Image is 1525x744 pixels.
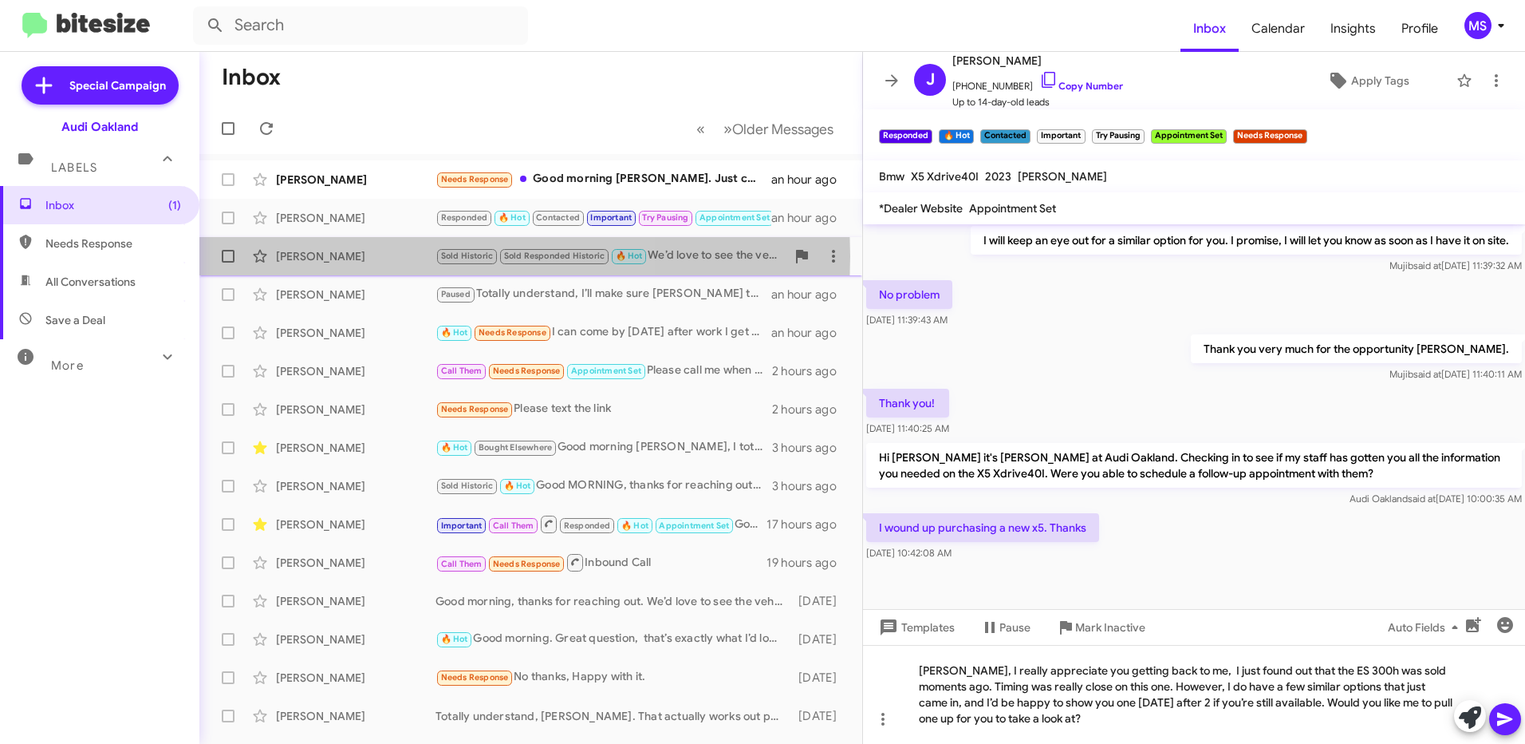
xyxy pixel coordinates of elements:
a: Special Campaign [22,66,179,105]
div: [PERSON_NAME] [276,555,435,571]
span: 🔥 Hot [504,481,531,491]
span: More [51,358,84,373]
span: Apply Tags [1351,66,1409,95]
span: Needs Response [45,235,181,251]
span: Inbox [45,197,181,213]
div: [PERSON_NAME] [276,210,435,226]
div: [PERSON_NAME] [276,670,435,686]
span: Bmw [879,169,904,184]
a: Profile [1389,6,1451,52]
div: [PERSON_NAME] [276,440,435,456]
span: Mujib [DATE] 11:40:11 AM [1389,368,1522,380]
button: Next [714,113,843,145]
span: said at [1413,368,1441,380]
span: Appointment Set [571,366,641,376]
span: said at [1408,493,1436,505]
div: an hour ago [771,287,849,303]
div: [PERSON_NAME] [276,402,435,418]
p: Thank you very much for the opportunity [PERSON_NAME]. [1191,334,1522,363]
div: [PERSON_NAME], I really appreciate you getting back to me, I just found out that the ES 300h was ... [863,645,1525,744]
button: Mark Inactive [1043,613,1158,642]
span: Mark Inactive [1075,613,1145,642]
span: Auto Fields [1388,613,1464,642]
div: an hour ago [771,210,849,226]
button: Previous [687,113,715,145]
span: Pause [999,613,1030,642]
span: » [723,119,732,139]
div: 3 hours ago [772,440,849,456]
span: (1) [168,197,181,213]
button: Apply Tags [1287,66,1448,95]
span: Sold Responded Historic [504,251,605,261]
div: Audi Oakland [61,119,138,135]
span: Needs Response [441,404,509,414]
div: I wound up purchasing a new x5. Thanks [435,208,771,227]
span: Special Campaign [69,77,166,93]
div: [PERSON_NAME] [276,631,435,647]
h1: Inbox [222,65,281,90]
div: 17 hours ago [766,516,849,532]
div: 2 hours ago [772,363,849,379]
p: I will keep an eye out for a similar option for you. I promise, I will let you know as soon as I ... [971,226,1522,255]
input: Search [193,6,528,45]
div: [PERSON_NAME] [276,708,435,724]
a: Calendar [1239,6,1318,52]
span: Paused [441,289,471,299]
div: [PERSON_NAME] [276,325,435,341]
span: [DATE] 10:42:08 AM [866,547,952,559]
span: All Conversations [45,274,136,290]
span: Important [441,520,483,531]
div: Totally understand, [PERSON_NAME]. That actually works out perfectly, most of our customers who a... [435,708,791,724]
span: Needs Response [441,672,509,683]
span: Older Messages [732,121,833,138]
span: Appointment Set [969,201,1056,216]
span: Mujib [DATE] 11:39:32 AM [1389,259,1522,271]
span: « [696,119,705,139]
a: Inbox [1180,6,1239,52]
span: 🔥 Hot [441,327,468,338]
div: [PERSON_NAME] [276,248,435,264]
div: Please call me when you get a chance we are ready [435,362,772,380]
button: Pause [967,613,1043,642]
p: Thank you! [866,389,949,418]
a: Copy Number [1039,80,1123,92]
span: X5 Xdrive40I [911,169,979,184]
span: Sold Historic [441,251,494,261]
span: Call Them [441,559,483,569]
p: Hi [PERSON_NAME] it's [PERSON_NAME] at Audi Oakland. Checking in to see if my staff has gotten yo... [866,443,1522,488]
span: *Dealer Website [879,201,963,216]
span: Audi Oakland [DATE] 10:00:35 AM [1350,493,1522,505]
small: 🔥 Hot [939,129,973,144]
a: Insights [1318,6,1389,52]
span: Call Them [493,520,534,531]
div: [PERSON_NAME] [276,363,435,379]
div: [DATE] [791,670,849,686]
span: [PERSON_NAME] [952,51,1123,70]
small: Responded [879,129,932,144]
span: [PHONE_NUMBER] [952,70,1123,94]
div: Good afternoon Tecleab. Thank you for that information. I wanted to check in and see if you did s... [435,514,766,534]
span: Sold Historic [441,481,494,491]
span: 🔥 Hot [441,634,468,644]
button: Auto Fields [1375,613,1477,642]
div: Please text the link [435,400,772,418]
span: Appointment Set [659,520,729,531]
div: [DATE] [791,593,849,609]
span: Important [590,212,632,223]
span: Needs Response [493,366,561,376]
div: [DATE] [791,708,849,724]
div: an hour ago [771,172,849,188]
div: 3 hours ago [772,478,849,494]
div: Good MORNING, thanks for reaching out. We’d love to see the vehicle in person to give the most ac... [435,477,772,495]
div: [PERSON_NAME] [276,478,435,494]
div: [PERSON_NAME] [276,516,435,532]
div: Good morning [PERSON_NAME], I totally understand, that’s a strong offer from Polestar, and I resp... [435,438,772,457]
span: 2023 [985,169,1011,184]
div: [PERSON_NAME] [276,287,435,303]
p: I wound up purchasing a new x5. Thanks [866,513,1099,542]
div: MS [1464,12,1492,39]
